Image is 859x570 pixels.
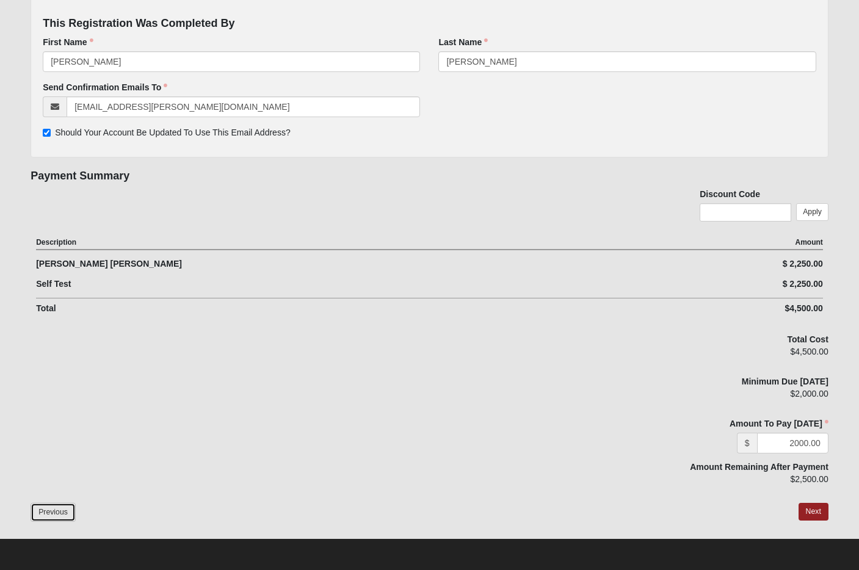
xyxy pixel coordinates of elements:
[36,238,76,247] strong: Description
[31,503,76,522] button: Previous
[737,433,757,453] span: $
[36,258,626,270] div: [PERSON_NAME] [PERSON_NAME]
[574,388,828,408] div: $2,000.00
[31,170,828,183] h4: Payment Summary
[626,278,823,290] div: $ 2,250.00
[757,433,828,453] input: 0.00
[43,17,816,31] h4: This Registration Was Completed By
[36,278,626,290] div: Self Test
[36,302,626,315] div: Total
[574,417,828,430] label: Amount To Pay [DATE]
[574,473,828,494] div: $2,500.00
[43,36,93,48] label: First Name
[795,238,822,247] strong: Amount
[626,302,823,315] div: $4,500.00
[799,503,828,521] button: Next
[574,345,828,366] div: $4,500.00
[43,81,167,93] label: Send Confirmation Emails To
[43,129,51,137] input: Should Your Account Be Updated To Use This Email Address?
[787,333,828,345] label: Total Cost
[55,128,291,137] span: Should Your Account Be Updated To Use This Email Address?
[796,203,828,221] button: Apply
[700,188,760,200] label: Discount Code
[438,36,488,48] label: Last Name
[742,375,828,388] label: Minimum Due [DATE]
[690,461,828,473] label: Amount Remaining After Payment
[626,258,823,270] div: $ 2,250.00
